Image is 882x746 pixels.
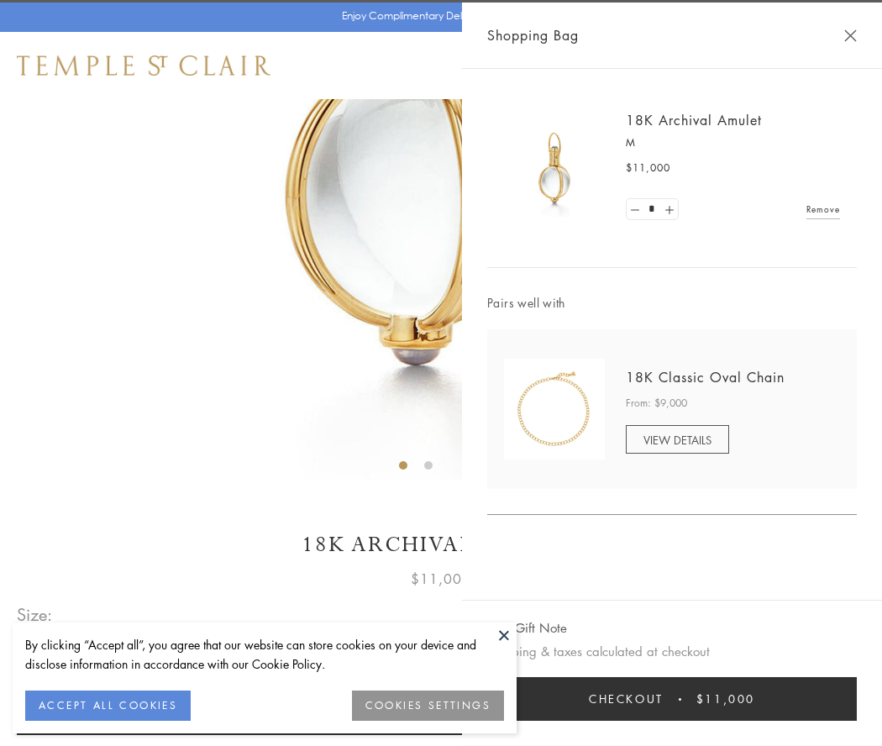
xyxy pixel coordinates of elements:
[17,601,54,628] span: Size:
[342,8,533,24] p: Enjoy Complimentary Delivery & Returns
[411,568,471,590] span: $11,000
[626,160,670,176] span: $11,000
[626,111,762,129] a: 18K Archival Amulet
[627,199,643,220] a: Set quantity to 0
[626,368,785,386] a: 18K Classic Oval Chain
[504,118,605,218] img: 18K Archival Amulet
[626,395,687,412] span: From: $9,000
[589,690,664,708] span: Checkout
[844,29,857,42] button: Close Shopping Bag
[17,55,270,76] img: Temple St. Clair
[626,425,729,454] a: VIEW DETAILS
[806,200,840,218] a: Remove
[660,199,677,220] a: Set quantity to 2
[626,134,840,151] p: M
[504,359,605,460] img: N88865-OV18
[487,677,857,721] button: Checkout $11,000
[25,635,504,674] div: By clicking “Accept all”, you agree that our website can store cookies on your device and disclos...
[17,530,865,559] h1: 18K Archival Amulet
[487,641,857,662] p: Shipping & taxes calculated at checkout
[643,432,711,448] span: VIEW DETAILS
[487,24,579,46] span: Shopping Bag
[696,690,755,708] span: $11,000
[25,691,191,721] button: ACCEPT ALL COOKIES
[487,617,567,638] button: Add Gift Note
[487,293,857,313] span: Pairs well with
[352,691,504,721] button: COOKIES SETTINGS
